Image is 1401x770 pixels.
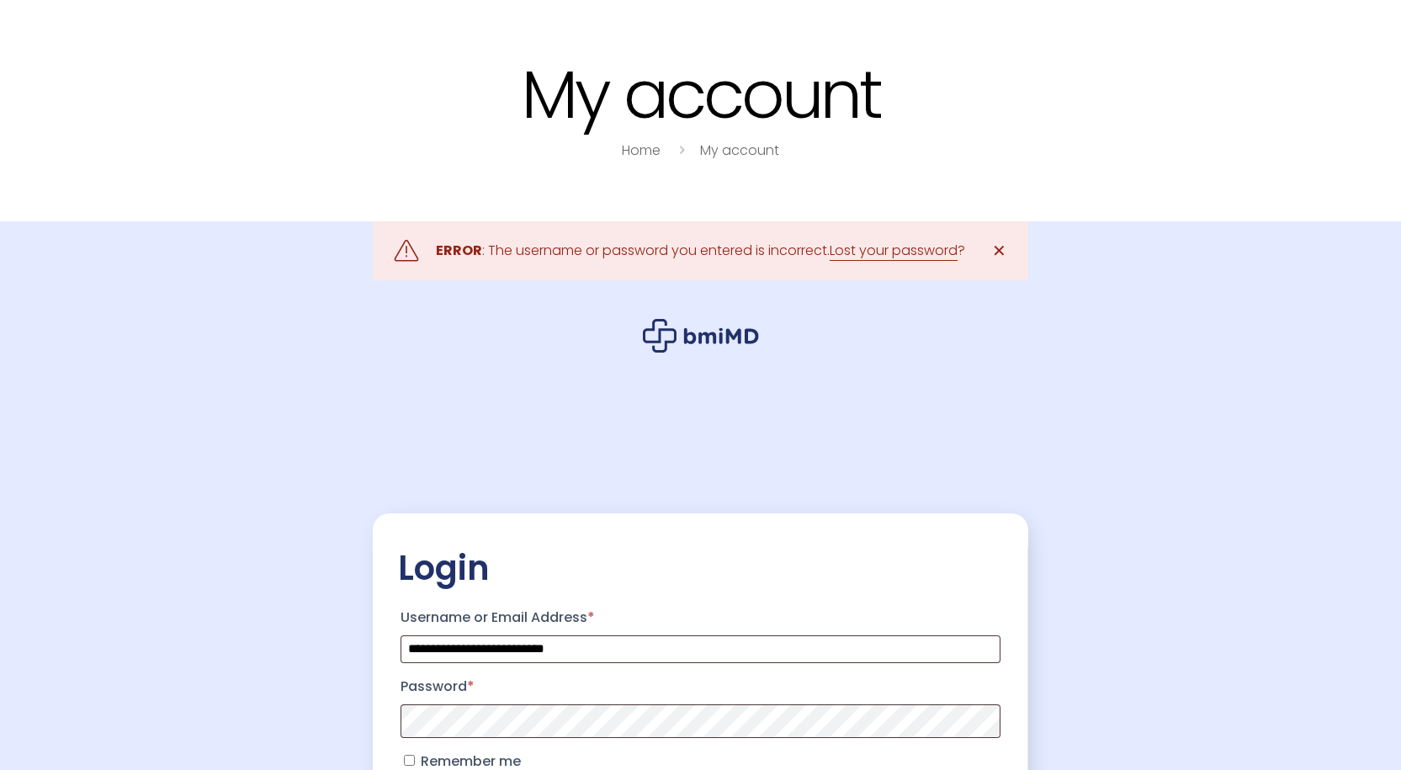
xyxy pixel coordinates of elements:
[982,234,1016,268] a: ✕
[622,141,661,160] a: Home
[404,755,415,766] input: Remember me
[401,673,1000,700] label: Password
[171,59,1231,130] h1: My account
[401,604,1000,631] label: Username or Email Address
[436,241,482,260] strong: ERROR
[830,241,958,261] a: Lost your password
[700,141,779,160] a: My account
[398,547,1003,589] h2: Login
[436,239,965,263] div: : The username or password you entered is incorrect. ?
[992,239,1006,263] span: ✕
[672,141,691,160] i: breadcrumbs separator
